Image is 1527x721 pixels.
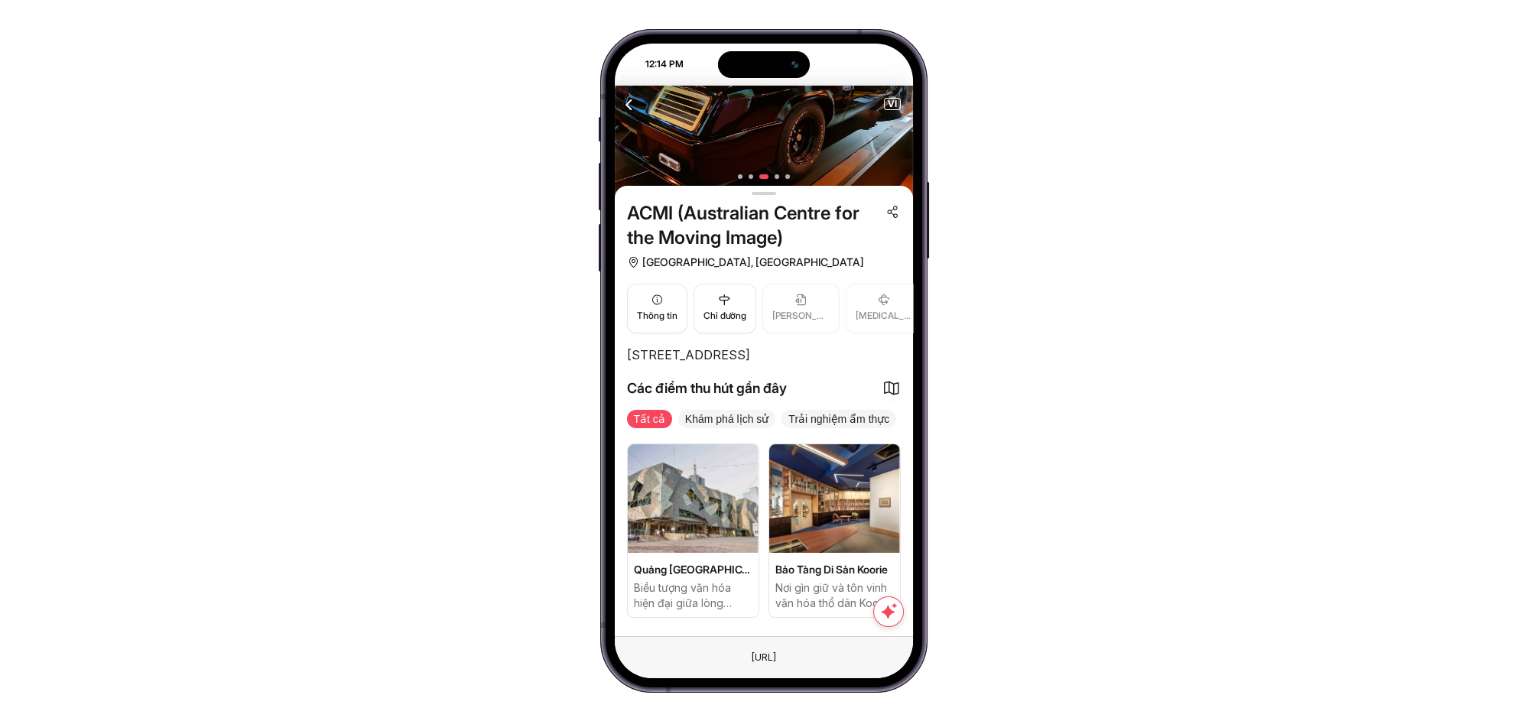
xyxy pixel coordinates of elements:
span: Thông tin [637,309,677,323]
span: Tất cả [627,410,672,428]
span: Bảo Tàng Di Sản Koorie [775,562,894,577]
button: VI [884,98,901,110]
button: [MEDICAL_DATA] quan [846,284,923,333]
div: 12:14 PM [616,57,693,71]
button: 1 [738,174,742,179]
span: Quảng [GEOGRAPHIC_DATA] [634,562,752,577]
button: [PERSON_NAME] [762,284,840,333]
p: [STREET_ADDRESS] [627,346,901,364]
button: Chỉ đường [694,284,756,333]
span: [MEDICAL_DATA] quan [856,309,913,323]
button: 2 [749,174,753,179]
button: 4 [775,174,779,179]
p: Nơi gìn giữ và tôn vinh văn hóa thổ dân Koorie độc đáo. [775,580,894,611]
div: Đây là một phần tử giả. Để thay đổi URL, chỉ cần sử dụng trường văn bản Trình duyệt ở phía trên. [739,648,788,667]
button: 3 [759,174,768,179]
button: 5 [785,174,790,179]
span: ACMI (Australian Centre for the Moving Image) [627,201,879,250]
span: [PERSON_NAME] [772,309,830,323]
span: Trải nghiệm ẩm thực [781,410,896,428]
span: [GEOGRAPHIC_DATA], [GEOGRAPHIC_DATA] [642,253,864,271]
span: Chỉ đường [703,309,746,323]
span: Khám phá lịch sử [678,410,776,428]
img: Quảng Trường Federation [628,444,759,553]
p: Biểu tượng văn hóa hiện đại giữa lòng [GEOGRAPHIC_DATA] [634,580,752,611]
span: Các điểm thu hút gần đây [627,378,787,399]
span: VI [885,99,900,109]
img: Bảo Tàng Di Sản Koorie [769,444,900,553]
button: Thông tin [627,284,687,333]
